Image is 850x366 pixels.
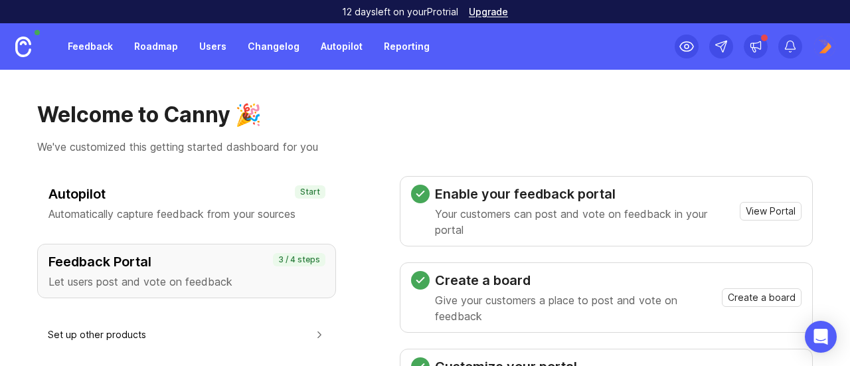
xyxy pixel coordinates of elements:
span: View Portal [746,205,796,218]
h3: Create a board [435,271,717,290]
h3: Enable your feedback portal [435,185,734,203]
a: Changelog [240,35,307,58]
h1: Welcome to Canny 🎉 [37,102,813,128]
p: Automatically capture feedback from your sources [48,206,325,222]
img: Canny Home [15,37,31,57]
p: 3 / 4 steps [278,254,320,265]
a: Feedback [60,35,121,58]
button: Feedback PortalLet users post and vote on feedback3 / 4 steps [37,244,336,298]
button: View Portal [740,202,802,221]
a: Upgrade [469,7,508,17]
div: Open Intercom Messenger [805,321,837,353]
h3: Feedback Portal [48,252,325,271]
span: Create a board [728,291,796,304]
a: Autopilot [313,35,371,58]
a: Users [191,35,234,58]
button: Set up other products [48,320,325,349]
img: Admin Ebizneeds [813,35,837,58]
h3: Autopilot [48,185,325,203]
p: We've customized this getting started dashboard for you [37,139,813,155]
p: Start [300,187,320,197]
p: 12 days left on your Pro trial [342,5,458,19]
p: Your customers can post and vote on feedback in your portal [435,206,734,238]
button: AutopilotAutomatically capture feedback from your sourcesStart [37,176,336,230]
a: Reporting [376,35,438,58]
p: Give your customers a place to post and vote on feedback [435,292,717,324]
a: Roadmap [126,35,186,58]
p: Let users post and vote on feedback [48,274,325,290]
button: Create a board [722,288,802,307]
